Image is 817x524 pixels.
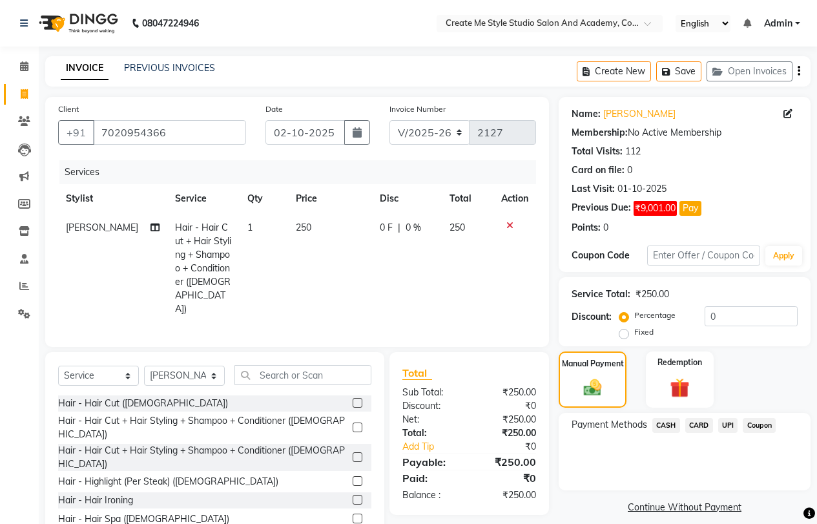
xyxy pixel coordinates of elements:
[603,221,608,235] div: 0
[402,366,432,380] span: Total
[664,376,696,400] img: _gift.svg
[58,120,94,145] button: +91
[234,365,371,385] input: Search or Scan
[288,184,372,213] th: Price
[58,397,228,410] div: Hair - Hair Cut ([DEMOGRAPHIC_DATA])
[634,326,654,338] label: Fixed
[657,357,702,368] label: Redemption
[380,221,393,235] span: 0 F
[679,201,701,216] button: Pay
[652,418,680,433] span: CASH
[685,418,713,433] span: CARD
[572,107,601,121] div: Name:
[469,426,546,440] div: ₹250.00
[450,222,465,233] span: 250
[572,163,625,177] div: Card on file:
[398,221,400,235] span: |
[240,184,288,213] th: Qty
[389,103,446,115] label: Invoice Number
[58,103,79,115] label: Client
[469,454,546,470] div: ₹250.00
[647,246,760,266] input: Enter Offer / Coupon Code
[393,426,470,440] div: Total:
[743,418,776,433] span: Coupon
[167,184,240,213] th: Service
[372,184,442,213] th: Disc
[58,475,278,488] div: Hair - Highlight (Per Steak) ([DEMOGRAPHIC_DATA])
[634,201,677,216] span: ₹9,001.00
[572,310,612,324] div: Discount:
[572,145,623,158] div: Total Visits:
[59,160,546,184] div: Services
[175,222,231,315] span: Hair - Hair Cut + Hair Styling + Shampoo + Conditioner ([DEMOGRAPHIC_DATA])
[578,377,608,398] img: _cash.svg
[469,399,546,413] div: ₹0
[572,126,628,140] div: Membership:
[124,62,215,74] a: PREVIOUS INVOICES
[265,103,283,115] label: Date
[442,184,493,213] th: Total
[636,288,669,301] div: ₹250.00
[393,413,470,426] div: Net:
[765,246,802,266] button: Apply
[572,288,630,301] div: Service Total:
[572,126,798,140] div: No Active Membership
[718,418,738,433] span: UPI
[656,61,701,81] button: Save
[66,222,138,233] span: [PERSON_NAME]
[469,470,546,486] div: ₹0
[406,221,421,235] span: 0 %
[393,488,470,502] div: Balance :
[469,413,546,426] div: ₹250.00
[493,184,536,213] th: Action
[627,163,632,177] div: 0
[296,222,311,233] span: 250
[393,470,470,486] div: Paid:
[572,221,601,235] div: Points:
[58,494,133,507] div: Hair - Hair Ironing
[393,454,470,470] div: Payable:
[707,61,792,81] button: Open Invoices
[561,501,808,514] a: Continue Without Payment
[247,222,253,233] span: 1
[142,5,199,41] b: 08047224946
[33,5,121,41] img: logo
[469,488,546,502] div: ₹250.00
[625,145,641,158] div: 112
[577,61,651,81] button: Create New
[764,17,792,30] span: Admin
[617,182,667,196] div: 01-10-2025
[572,418,647,432] span: Payment Methods
[393,399,470,413] div: Discount:
[58,184,167,213] th: Stylist
[603,107,676,121] a: [PERSON_NAME]
[634,309,676,321] label: Percentage
[469,386,546,399] div: ₹250.00
[393,440,482,454] a: Add Tip
[562,358,624,370] label: Manual Payment
[93,120,246,145] input: Search by Name/Mobile/Email/Code
[572,182,615,196] div: Last Visit:
[58,444,347,471] div: Hair - Hair Cut + Hair Styling + Shampoo + Conditioner ([DEMOGRAPHIC_DATA])
[393,386,470,399] div: Sub Total:
[572,201,631,216] div: Previous Due:
[61,57,109,80] a: INVOICE
[572,249,647,262] div: Coupon Code
[58,414,347,441] div: Hair - Hair Cut + Hair Styling + Shampoo + Conditioner ([DEMOGRAPHIC_DATA])
[482,440,546,454] div: ₹0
